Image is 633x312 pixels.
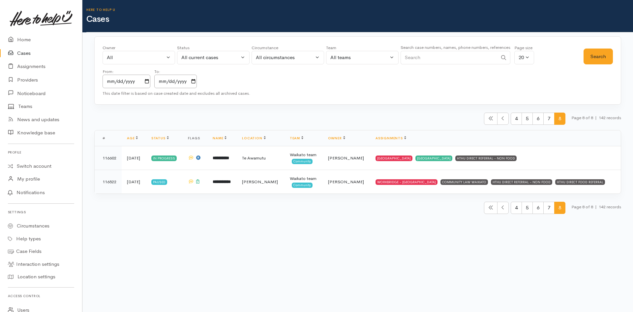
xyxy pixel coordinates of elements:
div: WORKBRIDGE - [GEOGRAPHIC_DATA] [376,179,437,185]
div: This date filter is based on case created date and excludes all archived cases. [103,90,613,97]
span: 5 [522,202,533,214]
td: 116522 [95,170,122,193]
div: [GEOGRAPHIC_DATA] [376,156,412,161]
span: 6 [532,202,544,214]
h6: Profile [8,148,74,157]
span: 4 [511,202,522,214]
a: Team [290,136,303,140]
td: [DATE] [122,170,146,193]
a: Name [213,136,226,140]
span: [PERSON_NAME] [328,179,364,185]
div: Waikato team [290,152,317,158]
h1: Cases [86,15,633,24]
div: From: [103,68,150,75]
span: 6 [532,113,544,125]
div: Page size [514,45,534,51]
div: To: [154,68,197,75]
span: 8 [554,202,565,214]
span: Community [292,183,313,188]
button: All [103,51,175,64]
div: All teams [330,54,388,61]
td: [DATE] [122,146,146,170]
span: 8 [554,113,565,125]
a: Assignments [376,136,406,140]
th: # [95,130,122,146]
div: [GEOGRAPHIC_DATA] [415,156,452,161]
h6: Access control [8,292,74,300]
li: Previous page [497,202,509,214]
small: Page 8 of 8 142 records [571,113,621,130]
span: 7 [543,113,555,125]
small: Search case numbers, names, phone numbers, references [401,45,510,50]
div: In progress [151,156,177,161]
div: HTHU DIRECT REFERRAL - NON FOOD [455,156,517,161]
button: All circumstances [252,51,324,64]
h6: Settings [8,208,74,217]
div: All circumstances [256,54,314,61]
div: Status [177,45,250,51]
div: HTHU DIRECT FOOD REFERRAL [555,179,605,185]
li: Previous page [497,113,509,125]
span: 4 [511,113,522,125]
a: Age [127,136,138,140]
span: [PERSON_NAME] [328,155,364,161]
div: HTHU DIRECT REFERRAL - NON FOOD [491,179,552,185]
small: Page 8 of 8 142 records [571,202,621,219]
li: First page [484,202,497,214]
h6: Here to help u [86,8,633,12]
button: All current cases [177,51,250,64]
div: Owner [103,45,175,51]
button: 20 [514,51,534,64]
div: All current cases [181,54,239,61]
span: 7 [543,202,555,214]
input: Search [401,51,497,64]
div: COMMUNITY LAW WAIKATO [440,179,488,185]
a: Owner [328,136,345,140]
span: [PERSON_NAME] [242,179,278,185]
div: Circumstance [252,45,324,51]
span: | [595,204,597,210]
div: All [107,54,165,61]
div: Waikato team [290,175,317,182]
a: Status [151,136,169,140]
td: 116602 [95,146,122,170]
div: Team [326,45,399,51]
div: Paused [151,179,167,185]
a: Location [242,136,265,140]
span: Te Awamutu [242,155,266,161]
th: Flags [183,130,207,146]
button: Search [584,49,613,65]
button: All teams [326,51,399,64]
span: 5 [522,113,533,125]
span: | [595,115,597,121]
div: 20 [519,54,524,61]
li: First page [484,113,497,125]
span: Community [292,159,313,164]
